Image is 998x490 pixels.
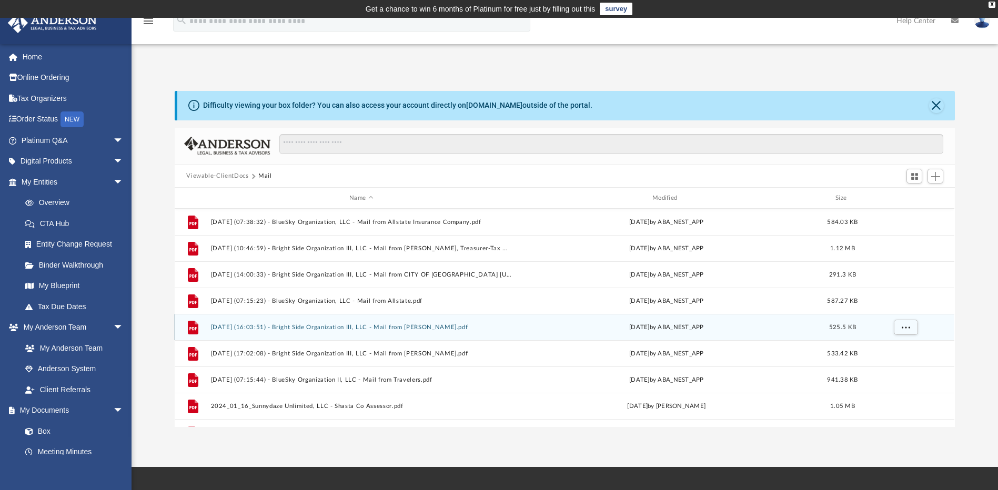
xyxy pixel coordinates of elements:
[600,3,632,15] a: survey
[113,400,134,422] span: arrow_drop_down
[822,193,864,203] div: Size
[894,320,918,335] button: More options
[279,134,943,154] input: Search files and folders
[15,254,139,275] a: Binder Walkthrough
[113,151,134,172] span: arrow_drop_down
[7,88,139,109] a: Tax Organizers
[929,98,944,113] button: Close
[7,400,134,421] a: My Documentsarrow_drop_down
[113,130,134,151] span: arrow_drop_down
[516,270,817,280] div: [DATE] by ABA_NEST_APP
[175,209,954,426] div: grid
[15,421,129,442] a: Box
[15,213,139,234] a: CTA Hub
[211,350,512,357] button: [DATE] (17:02:08) - Bright Side Organization III, LLC - Mail from [PERSON_NAME].pdf
[211,324,512,331] button: [DATE] (16:03:51) - Bright Side Organization III, LLC - Mail from [PERSON_NAME].pdf
[5,13,100,33] img: Anderson Advisors Platinum Portal
[516,193,817,203] div: Modified
[830,403,855,409] span: 1.05 MB
[113,171,134,193] span: arrow_drop_down
[516,402,817,411] div: [DATE] by [PERSON_NAME]
[830,246,855,251] span: 1.12 MB
[203,100,592,111] div: Difficulty viewing your box folder? You can also access your account directly on outside of the p...
[516,323,817,332] div: [DATE] by ABA_NEST_APP
[989,2,995,8] div: close
[15,442,134,463] a: Meeting Minutes
[142,20,155,27] a: menu
[113,317,134,339] span: arrow_drop_down
[828,298,858,304] span: 587.27 KB
[179,193,206,203] div: id
[516,349,817,359] div: [DATE] by ABA_NEST_APP
[7,109,139,130] a: Order StatusNEW
[211,376,512,383] button: [DATE] (07:15:44) - BlueSky Organization II, LLC - Mail from Travelers.pdf
[516,297,817,306] div: [DATE] by ABA_NEST_APP
[516,375,817,385] div: [DATE] by ABA_NEST_APP
[15,338,129,359] a: My Anderson Team
[928,169,943,183] button: Add
[15,379,134,400] a: Client Referrals
[211,403,512,410] button: 2024_01_16_Sunnydaze Unlimited, LLC - Shasta Co Assessor.pdf
[15,359,134,380] a: Anderson System
[7,67,139,88] a: Online Ordering
[15,192,139,213] a: Overview
[210,193,511,203] div: Name
[186,171,248,181] button: Viewable-ClientDocs
[829,324,856,330] span: 525.5 KB
[829,272,856,278] span: 291.3 KB
[869,193,942,203] div: id
[7,130,139,151] a: Platinum Q&Aarrow_drop_down
[7,151,139,172] a: Digital Productsarrow_drop_down
[61,111,84,127] div: NEW
[7,46,139,67] a: Home
[258,171,272,181] button: Mail
[516,244,817,253] div: [DATE] by ABA_NEST_APP
[211,219,512,226] button: [DATE] (07:38:32) - BlueSky Organization, LLC - Mail from Allstate Insurance Company.pdf
[15,275,134,297] a: My Blueprint
[211,245,512,252] button: [DATE] (10:46:59) - Bright Side Organization III, LLC - Mail from [PERSON_NAME], Treasurer-Tax Co...
[466,101,522,109] a: [DOMAIN_NAME]
[15,234,139,255] a: Entity Change Request
[516,218,817,227] div: [DATE] by ABA_NEST_APP
[211,298,512,304] button: [DATE] (07:15:23) - BlueSky Organization, LLC - Mail from Allstate.pdf
[828,377,858,383] span: 941.38 KB
[142,15,155,27] i: menu
[366,3,596,15] div: Get a chance to win 6 months of Platinum for free just by filling out this
[974,13,990,28] img: User Pic
[7,171,139,192] a: My Entitiesarrow_drop_down
[906,169,922,183] button: Switch to Grid View
[828,351,858,356] span: 533.42 KB
[211,271,512,278] button: [DATE] (14:00:33) - Bright Side Organization III, LLC - Mail from CITY OF [GEOGRAPHIC_DATA] [US_S...
[828,219,858,225] span: 584.03 KB
[7,317,134,338] a: My Anderson Teamarrow_drop_down
[176,14,187,26] i: search
[15,296,139,317] a: Tax Due Dates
